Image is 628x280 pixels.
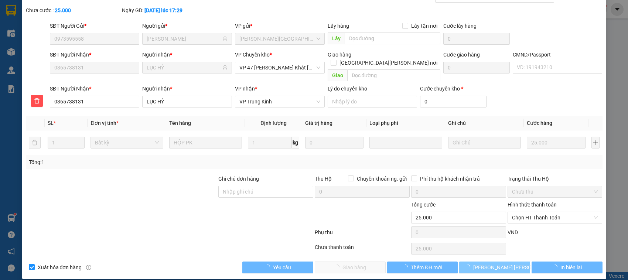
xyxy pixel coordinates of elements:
[86,265,91,270] span: info-circle
[95,137,159,148] span: Bất kỳ
[169,120,191,126] span: Tên hàng
[91,120,118,126] span: Đơn vị tính
[218,176,259,182] label: Ghi chú đơn hàng
[513,51,603,59] div: CMND/Passport
[417,175,483,183] span: Phí thu hộ khách nhận trả
[144,7,182,13] b: [DATE] lúc 17:29
[314,243,410,256] div: Chưa thanh toán
[239,62,320,73] span: VP 47 Trần Khát Chân
[366,116,445,130] th: Loại phụ phí
[239,96,320,107] span: VP Trung Kính
[552,264,560,270] span: loading
[411,202,436,208] span: Tổng cước
[328,33,345,44] span: Lấy
[408,22,440,30] span: Lấy tận nơi
[347,69,440,81] input: Dọc đường
[354,175,410,183] span: Chuyển khoản ng. gửi
[465,264,473,270] span: loading
[29,158,243,166] div: Tổng: 1
[508,229,518,235] span: VND
[443,52,480,58] label: Cước giao hàng
[512,212,598,223] span: Chọn HT Thanh Toán
[31,95,43,107] button: delete
[315,176,332,182] span: Thu Hộ
[265,264,273,270] span: loading
[328,52,351,58] span: Giao hàng
[345,33,440,44] input: Dọc đường
[527,120,552,126] span: Cước hàng
[50,51,140,59] div: SĐT Người Nhận
[443,23,477,29] label: Cước lấy hàng
[328,96,417,107] input: Lý do chuyển kho
[532,262,603,273] button: In biên lai
[50,96,140,107] input: SĐT người nhận
[31,98,42,104] span: delete
[142,85,232,93] div: Người nhận
[315,262,386,273] button: Giao hàng
[273,263,291,272] span: Yêu cầu
[50,22,140,30] div: SĐT Người Gửi
[50,85,140,93] div: SĐT Người Nhận
[222,36,228,41] span: user
[328,69,347,81] span: Giao
[142,51,232,59] div: Người nhận
[260,120,287,126] span: Định lượng
[292,137,299,148] span: kg
[169,137,242,148] input: VD: Bàn, Ghế
[147,35,221,43] input: Tên người gửi
[591,137,600,148] button: plus
[473,263,553,272] span: [PERSON_NAME] [PERSON_NAME]
[242,262,313,273] button: Yêu cầu
[527,137,585,148] input: 0
[122,6,217,14] div: Ngày GD:
[411,263,442,272] span: Thêm ĐH mới
[443,62,510,74] input: Cước giao hàng
[35,263,85,272] span: Xuất hóa đơn hàng
[448,137,521,148] input: Ghi Chú
[420,85,487,93] div: Cước chuyển kho
[147,64,221,72] input: Tên người nhận
[48,120,54,126] span: SL
[560,263,582,272] span: In biên lai
[142,96,232,107] input: Tên người nhận
[508,175,603,183] div: Trạng thái Thu Hộ
[328,23,349,29] span: Lấy hàng
[337,59,440,67] span: [GEOGRAPHIC_DATA][PERSON_NAME] nơi
[235,86,255,92] span: VP nhận
[403,264,411,270] span: loading
[459,262,530,273] button: [PERSON_NAME] [PERSON_NAME]
[222,65,228,70] span: user
[142,22,232,30] div: Người gửi
[512,186,598,197] span: Chưa thu
[328,86,367,92] label: Lý do chuyển kho
[443,33,510,45] input: Cước lấy hàng
[305,137,364,148] input: 0
[305,120,332,126] span: Giá trị hàng
[55,7,71,13] b: 25.000
[26,6,121,14] div: Chưa cước :
[235,52,270,58] span: VP Chuyển kho
[218,186,313,198] input: Ghi chú đơn hàng
[508,202,557,208] label: Hình thức thanh toán
[445,116,524,130] th: Ghi chú
[235,22,325,30] div: VP gửi
[314,228,410,241] div: Phụ thu
[239,33,320,44] span: VP Vĩnh Yên
[29,137,41,148] button: delete
[387,262,458,273] button: Thêm ĐH mới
